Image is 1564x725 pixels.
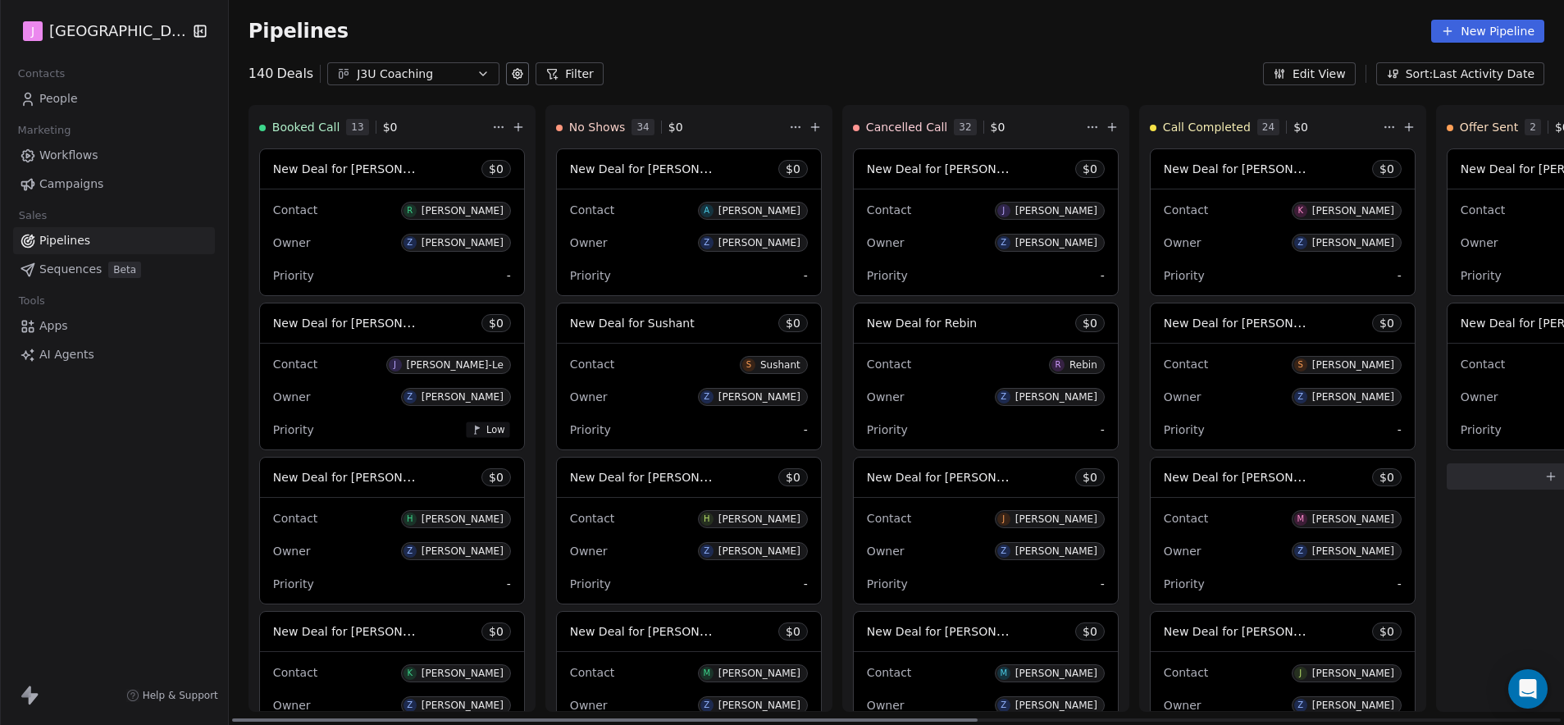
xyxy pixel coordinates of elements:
[259,106,489,148] div: Booked Call13$0
[1293,119,1308,135] span: $ 0
[1297,545,1303,558] div: Z
[407,204,413,217] div: R
[867,545,905,558] span: Owner
[718,391,800,403] div: [PERSON_NAME]
[866,119,947,135] span: Cancelled Call
[867,236,905,249] span: Owner
[1150,106,1379,148] div: Call Completed24$0
[489,315,504,331] span: $ 0
[1015,700,1097,711] div: [PERSON_NAME]
[20,17,180,45] button: J[GEOGRAPHIC_DATA]
[1525,119,1541,135] span: 2
[1398,422,1402,438] span: -
[507,267,511,284] span: -
[1001,236,1006,249] div: Z
[556,303,822,450] div: New Deal for Sushant$0ContactSSushantOwnerZ[PERSON_NAME]Priority-
[1001,545,1006,558] div: Z
[1461,423,1502,436] span: Priority
[867,666,911,679] span: Contact
[760,359,800,371] div: Sushant
[13,227,215,254] a: Pipelines
[1015,668,1097,679] div: [PERSON_NAME]
[1508,669,1548,709] div: Open Intercom Messenger
[31,23,34,39] span: J
[13,85,215,112] a: People
[570,269,611,282] span: Priority
[1015,205,1097,217] div: [PERSON_NAME]
[954,119,976,135] span: 32
[703,667,710,680] div: M
[1379,161,1394,177] span: $ 0
[867,161,1040,176] span: New Deal for [PERSON_NAME]
[1461,236,1498,249] span: Owner
[1398,576,1402,592] span: -
[1164,512,1208,525] span: Contact
[422,545,504,557] div: [PERSON_NAME]
[13,312,215,340] a: Apps
[1164,236,1201,249] span: Owner
[1164,358,1208,371] span: Contact
[1001,699,1006,712] div: Z
[1263,62,1356,85] button: Edit View
[276,64,313,84] span: Deals
[273,423,314,436] span: Priority
[867,623,1040,639] span: New Deal for [PERSON_NAME]
[718,545,800,557] div: [PERSON_NAME]
[11,62,72,86] span: Contacts
[273,236,311,249] span: Owner
[570,161,743,176] span: New Deal for [PERSON_NAME]
[867,390,905,404] span: Owner
[422,237,504,249] div: [PERSON_NAME]
[718,205,800,217] div: [PERSON_NAME]
[1312,545,1394,557] div: [PERSON_NAME]
[1461,203,1505,217] span: Contact
[1164,699,1201,712] span: Owner
[991,119,1005,135] span: $ 0
[11,203,54,228] span: Sales
[273,699,311,712] span: Owner
[867,317,977,330] span: New Deal for Rebin
[1164,269,1205,282] span: Priority
[13,256,215,283] a: SequencesBeta
[786,315,800,331] span: $ 0
[786,623,800,640] span: $ 0
[1312,391,1394,403] div: [PERSON_NAME]
[704,390,709,404] div: Z
[786,161,800,177] span: $ 0
[1015,391,1097,403] div: [PERSON_NAME]
[1164,545,1201,558] span: Owner
[570,317,695,330] span: New Deal for Sushant
[867,269,908,282] span: Priority
[718,700,800,711] div: [PERSON_NAME]
[570,423,611,436] span: Priority
[407,513,413,526] div: H
[1398,267,1402,284] span: -
[1164,577,1205,590] span: Priority
[704,545,709,558] div: Z
[489,469,504,486] span: $ 0
[39,232,90,249] span: Pipelines
[357,66,470,83] div: J3U Coaching
[1312,237,1394,249] div: [PERSON_NAME]
[1055,358,1060,372] div: R
[718,237,800,249] div: [PERSON_NAME]
[704,236,709,249] div: Z
[1001,390,1006,404] div: Z
[249,20,349,43] span: Pipelines
[1299,667,1302,680] div: J
[1164,666,1208,679] span: Contact
[1015,513,1097,525] div: [PERSON_NAME]
[486,423,505,435] span: Low
[853,457,1119,604] div: New Deal for [PERSON_NAME]$0ContactJ[PERSON_NAME]OwnerZ[PERSON_NAME]Priority-
[1000,667,1007,680] div: M
[704,204,709,217] div: A
[867,577,908,590] span: Priority
[570,203,614,217] span: Contact
[1101,267,1105,284] span: -
[1379,623,1394,640] span: $ 0
[718,513,800,525] div: [PERSON_NAME]
[273,469,446,485] span: New Deal for [PERSON_NAME]
[1297,236,1303,249] div: Z
[273,161,446,176] span: New Deal for [PERSON_NAME]
[718,668,800,679] div: [PERSON_NAME]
